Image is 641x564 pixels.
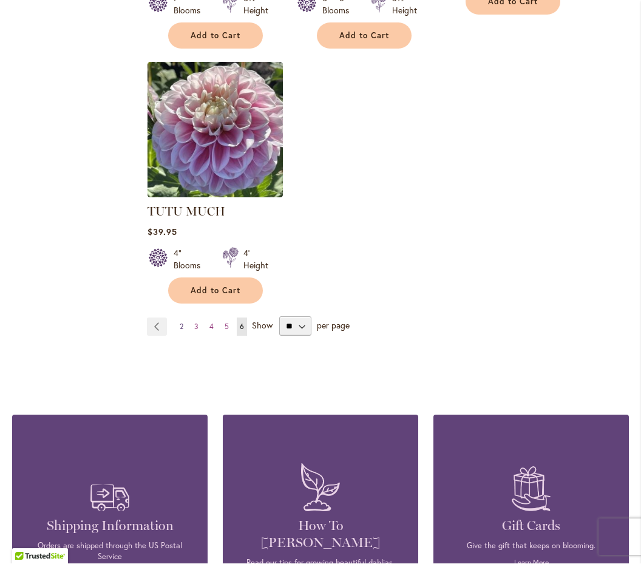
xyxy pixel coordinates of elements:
p: Orders are shipped through the US Postal Service [30,541,189,563]
p: Give the gift that keeps on blooming. [452,541,611,552]
span: Show [252,320,273,331]
div: 4' Height [243,248,268,272]
span: per page [317,320,350,331]
a: 2 [177,318,186,336]
button: Add to Cart [168,278,263,304]
h4: Shipping Information [30,518,189,535]
span: 6 [240,322,244,331]
button: Add to Cart [317,23,412,49]
span: Add to Cart [339,31,389,41]
button: Add to Cart [168,23,263,49]
span: $39.95 [148,226,177,238]
img: Tutu Much [148,63,283,198]
span: Add to Cart [191,286,240,296]
span: Add to Cart [191,31,240,41]
span: 2 [180,322,183,331]
a: 4 [206,318,217,336]
h4: Gift Cards [452,518,611,535]
h4: How To [PERSON_NAME] [241,518,400,552]
a: 3 [191,318,202,336]
span: 5 [225,322,229,331]
span: 3 [194,322,198,331]
a: TUTU MUCH [148,205,225,219]
span: 4 [209,322,214,331]
iframe: Launch Accessibility Center [9,521,43,555]
div: 4" Blooms [174,248,208,272]
a: 5 [222,318,232,336]
a: Tutu Much [148,189,283,200]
